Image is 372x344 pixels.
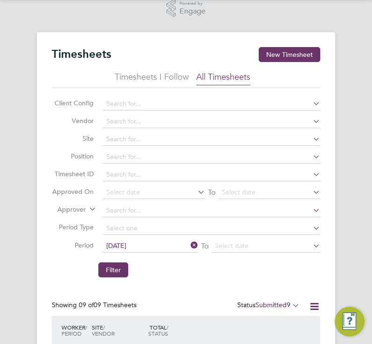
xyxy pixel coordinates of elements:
input: Search for... [103,168,320,181]
button: New Timesheet [259,47,320,62]
span: 09 of [79,301,94,309]
input: Search for... [103,133,320,146]
span: To [205,186,219,200]
span: 09 Timesheets [79,301,137,309]
button: Filter [98,262,128,277]
button: Engage Resource Center [335,307,365,337]
span: VENDOR [92,330,115,337]
input: Search for... [103,115,320,128]
label: Position [52,152,94,160]
label: Site [52,134,94,143]
span: TOTAL [144,324,168,337]
li: All Timesheets [196,71,250,85]
label: Approver [44,205,86,214]
span: [DATE] [106,241,126,250]
div: WORKER [59,320,90,341]
div: Status [237,301,302,310]
input: Search for... [103,151,320,164]
span: STATUS [148,330,168,337]
span: / [85,323,87,331]
div: Showing [52,301,138,309]
h2: Timesheets [52,47,111,61]
input: Search for... [103,204,320,217]
input: Search for... [103,97,320,110]
label: Submitted [255,301,300,309]
li: Timesheets I Follow [115,71,189,85]
input: Select one [103,222,320,235]
span: Select date [215,241,248,250]
span: Select date [106,188,140,196]
label: Period Type [52,223,94,231]
span: Engage [179,7,206,15]
span: Select date [222,188,255,196]
label: Client Config [52,99,94,107]
label: Vendor [52,117,94,125]
div: SITE [90,320,142,341]
label: Timesheet ID [52,170,94,178]
span: PERIOD [62,330,82,337]
span: To [198,240,212,253]
span: / [103,323,105,331]
span: 9 [287,301,290,309]
span: / [166,323,168,331]
label: Approved On [52,187,94,196]
label: Period [52,241,94,249]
